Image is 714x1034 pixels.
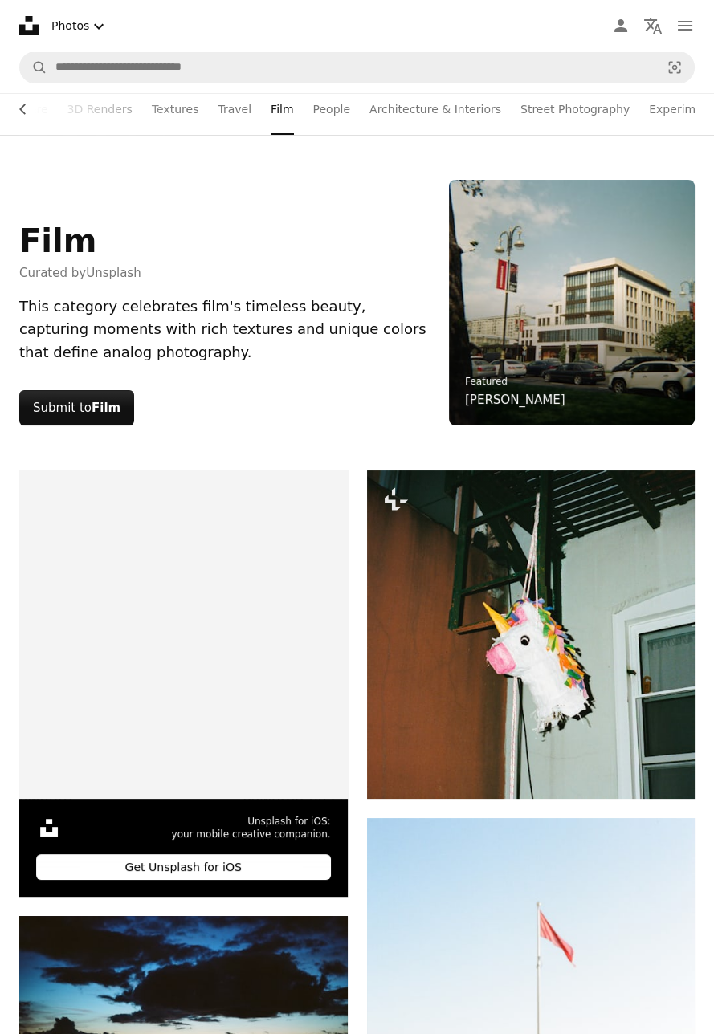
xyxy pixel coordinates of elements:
[465,376,508,387] a: Featured
[19,390,134,425] button: Submit toFilm
[36,854,331,880] div: Get Unsplash for iOS
[19,295,430,364] div: This category celebrates film's timeless beauty, capturing moments with rich textures and unique ...
[45,10,115,43] button: Select asset type
[520,83,630,135] a: Street Photography
[19,222,141,260] h1: Film
[36,815,62,841] img: file-1631306537910-2580a29a3cfcimage
[19,263,141,283] span: Curated by
[152,83,199,135] a: Textures
[19,93,38,125] button: scroll list to the left
[218,83,251,135] a: Travel
[367,627,696,641] a: a paper mache of a unicorn hanging from a hook
[655,52,694,83] button: Visual search
[19,16,39,35] a: Home — Unsplash
[19,51,695,83] form: Find visuals sitewide
[605,10,637,42] a: Log in / Sign up
[313,83,351,135] a: People
[67,83,133,135] a: 3D Renders
[19,470,348,897] a: Unsplash for iOS:your mobile creative companion.Get Unsplash for iOS
[637,10,669,42] button: Language
[465,390,565,409] a: [PERSON_NAME]
[669,10,701,42] button: Menu
[172,815,331,842] span: Unsplash for iOS: your mobile creative companion.
[86,266,141,280] a: Unsplash
[369,83,501,135] a: Architecture & Interiors
[19,1017,348,1032] a: Castle silhouette against a dramatic sunset sky
[20,52,47,83] button: Search Unsplash
[92,401,120,415] strong: Film
[367,470,696,799] img: a paper mache of a unicorn hanging from a hook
